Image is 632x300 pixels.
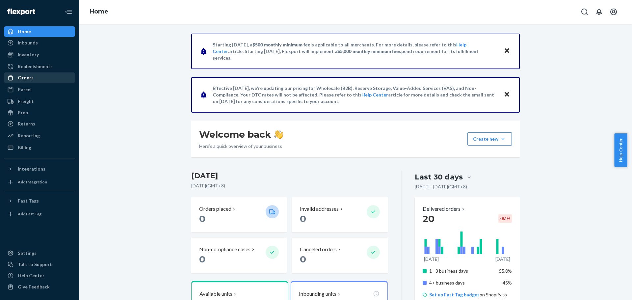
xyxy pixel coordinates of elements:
[18,166,45,172] div: Integrations
[4,164,75,174] button: Integrations
[4,177,75,187] a: Add Integration
[18,63,53,70] div: Replenishments
[191,238,287,273] button: Non-compliance cases 0
[4,107,75,118] a: Prep
[18,250,37,257] div: Settings
[199,254,205,265] span: 0
[4,282,75,292] button: Give Feedback
[292,197,387,232] button: Invalid addresses 0
[4,26,75,37] a: Home
[4,96,75,107] a: Freight
[4,72,75,83] a: Orders
[18,86,32,93] div: Parcel
[199,213,205,224] span: 0
[7,9,35,15] img: Flexport logo
[191,197,287,232] button: Orders placed 0
[4,84,75,95] a: Parcel
[4,49,75,60] a: Inventory
[62,5,75,18] button: Close Navigation
[337,48,399,54] span: $5,000 monthly minimum fee
[18,109,28,116] div: Prep
[4,209,75,219] a: Add Fast Tag
[191,182,388,189] p: [DATE] ( GMT+8 )
[499,268,512,274] span: 55.0%
[300,213,306,224] span: 0
[213,41,497,61] p: Starting [DATE], a is applicable to all merchants. For more details, please refer to this article...
[274,130,283,139] img: hand-wave emoji
[423,213,434,224] span: 20
[18,28,31,35] div: Home
[90,8,108,15] a: Home
[213,85,497,105] p: Effective [DATE], we're updating our pricing for Wholesale (B2B), Reserve Storage, Value-Added Se...
[199,143,283,150] p: Here’s a quick overview of your business
[84,2,114,21] ol: breadcrumbs
[429,268,494,274] p: 1 - 3 business days
[18,179,47,185] div: Add Integration
[4,119,75,129] a: Returns
[18,144,31,151] div: Billing
[4,196,75,206] button: Fast Tags
[199,205,231,213] p: Orders placed
[18,272,44,279] div: Help Center
[4,270,75,281] a: Help Center
[592,5,606,18] button: Open notifications
[300,254,306,265] span: 0
[18,40,38,46] div: Inbounds
[4,61,75,72] a: Replenishments
[429,280,494,286] p: 4+ business days
[578,5,591,18] button: Open Search Box
[607,5,620,18] button: Open account menu
[18,284,50,290] div: Give Feedback
[18,98,34,105] div: Freight
[299,290,336,298] p: Inbounding units
[300,205,339,213] p: Invalid addresses
[18,51,39,58] div: Inventory
[199,290,232,298] p: Available units
[18,211,41,217] div: Add Fast Tag
[191,171,388,181] h3: [DATE]
[498,214,512,223] div: -9.1 %
[18,261,52,268] div: Talk to Support
[199,128,283,140] h1: Welcome back
[18,74,34,81] div: Orders
[503,46,511,56] button: Close
[300,246,337,253] p: Canceled orders
[429,292,480,297] a: Set up Fast Tag badges
[18,132,40,139] div: Reporting
[4,248,75,259] a: Settings
[467,132,512,146] button: Create new
[18,121,35,127] div: Returns
[424,256,439,262] p: [DATE]
[292,238,387,273] button: Canceled orders 0
[4,142,75,153] a: Billing
[252,42,310,47] span: $500 monthly minimum fee
[415,172,463,182] div: Last 30 days
[4,38,75,48] a: Inbounds
[199,246,250,253] p: Non-compliance cases
[361,92,388,97] a: Help Center
[503,280,512,286] span: 45%
[18,198,39,204] div: Fast Tags
[614,133,627,167] button: Help Center
[415,183,467,190] p: [DATE] - [DATE] ( GMT+8 )
[503,90,511,99] button: Close
[495,256,510,262] p: [DATE]
[4,259,75,270] a: Talk to Support
[423,205,466,213] button: Delivered orders
[4,130,75,141] a: Reporting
